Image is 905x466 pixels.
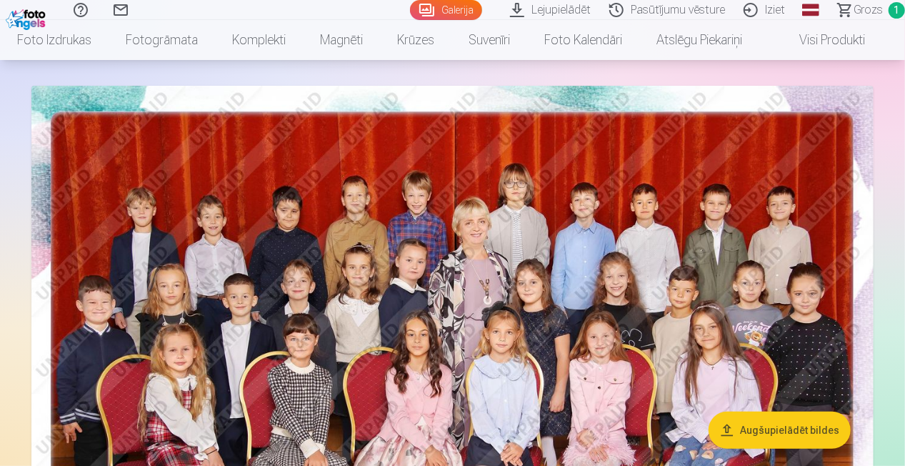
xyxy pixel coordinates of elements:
a: Foto kalendāri [527,20,639,60]
a: Atslēgu piekariņi [639,20,759,60]
button: Augšupielādēt bildes [709,412,851,449]
a: Komplekti [215,20,303,60]
a: Krūzes [380,20,451,60]
span: Grozs [854,1,883,19]
a: Fotogrāmata [109,20,215,60]
a: Magnēti [303,20,380,60]
span: 1 [889,2,905,19]
a: Suvenīri [451,20,527,60]
img: /fa1 [6,6,49,30]
a: Visi produkti [759,20,882,60]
